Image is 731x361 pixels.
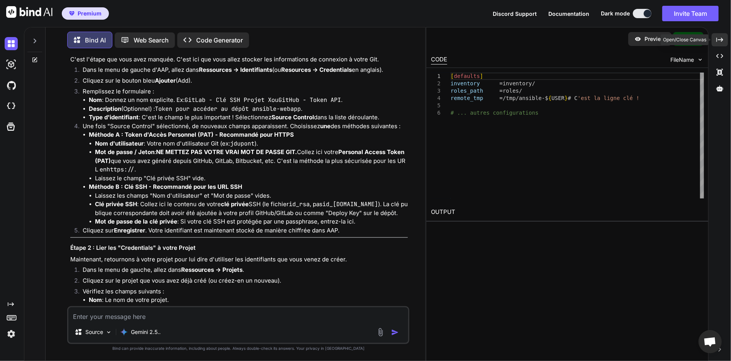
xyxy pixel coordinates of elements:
[155,105,301,113] code: Token pour accéder au dépôt ansible-webapp
[431,73,441,80] div: 1
[83,266,408,275] p: Dans le menu de gauche, allez dans .
[6,6,53,18] img: Bind AI
[480,73,483,79] span: ]
[271,114,314,121] strong: Source Control
[5,79,18,92] img: githubDark
[451,95,483,101] span: remote_tmp
[5,327,18,341] img: settings
[391,329,399,336] img: icon
[230,140,254,147] code: jdupont
[431,55,447,64] div: CODE
[83,87,408,96] p: Remplissez le formulaire :
[548,10,589,18] button: Documentation
[454,73,480,79] span: defaults
[376,328,385,337] img: attachment
[493,10,537,18] button: Discord Support
[289,200,310,208] code: id_rsa
[320,122,331,130] strong: une
[95,200,137,208] strong: Clé privée SSH
[278,96,341,104] code: GitHub - Token API
[451,80,480,86] span: inventory
[196,36,243,45] p: Code Generator
[500,88,503,94] span: =
[62,7,109,20] button: premiumPremium
[78,10,102,17] span: Premium
[431,80,441,87] div: 2
[181,266,243,273] strong: Ressources -> Projets
[114,227,145,234] strong: Enregistrer
[95,192,408,200] li: Laissez les champs "Nom d'utilisateur" et "Mot de passe" vides.
[699,330,722,353] div: Ouvrir le chat
[95,139,408,148] li: : Votre nom d'utilisateur Git (ex: ).
[451,73,454,79] span: [
[83,276,408,285] p: Cliquez sur le projet que vous avez déjà créé (ou créez-en un nouveau).
[89,105,408,114] li: (Optionnel) : .
[83,122,408,131] p: Une fois "Source Control" sélectionné, de nouveaux champs apparaissent. Choisissez des méthodes s...
[500,80,503,86] span: =
[89,296,408,305] li: : Le nom de votre projet.
[95,218,177,225] strong: Mot de passe de la clé privée
[5,100,18,113] img: cloudideIcon
[70,255,408,264] p: Maintenant, retournons à votre projet pour lui dire d'utiliser les identifiants que vous venez de...
[548,10,589,17] span: Documentation
[451,88,483,94] span: roles_path
[67,346,409,351] p: Bind can provide inaccurate information, including about people. Always double-check its answers....
[85,36,106,45] p: Bind AI
[5,37,18,50] img: darkChat
[503,80,535,86] span: inventory/
[105,329,112,336] img: Pick Models
[95,217,408,226] li: : Si votre clé SSH est protégée par une passphrase, entrez-la ici.
[95,148,154,156] strong: Mot de passe / Jeton
[601,10,630,17] span: Dark mode
[95,200,408,217] li: : Collez ici le contenu de votre SSH (le fichier , pas ). La clé publique correspondante doit avo...
[645,35,665,43] p: Preview
[431,109,441,117] div: 6
[85,328,103,336] p: Source
[426,203,708,221] h2: OUTPUT
[548,95,551,101] span: {
[89,305,408,314] li: : Assurez-vous qu'elle est correcte.
[5,58,18,71] img: darkAi-studio
[500,95,503,101] span: =
[131,328,161,336] p: Gemini 2.5..
[431,87,441,95] div: 3
[134,36,169,45] p: Web Search
[551,95,565,101] span: USER
[185,96,271,104] code: GitLab - Clé SSH Projet X
[156,148,297,156] strong: NE METTEZ PAS VOTRE VRAI MOT DE PASSE GIT.
[89,131,294,138] strong: Méthode A : Token d'Accès Personnel (PAT) - Recommandé pour HTTPS
[70,244,408,253] h3: Étape 2 : Lier les "Credentials" à votre Projet
[83,287,408,296] p: Vérifiez les champs suivants :
[89,96,102,103] strong: Nom
[697,56,704,63] img: chevron down
[661,34,709,45] div: Open/Close Canvas
[565,95,568,101] span: }
[662,6,719,21] button: Invite Team
[670,56,694,64] span: FileName
[221,200,249,208] strong: clé privée
[89,114,139,121] strong: Type d'identifiant
[95,174,408,183] li: Laissez le champ "Clé privée SSH" vide.
[107,166,134,173] code: https://
[95,148,404,164] strong: Personal Access Token (PAT)
[281,66,352,73] strong: Resources -> Credentials
[83,76,408,85] p: Cliquez sur le bouton bleu (Add).
[634,36,641,42] img: preview
[89,113,408,122] li: : C'est le champ le plus important ! Sélectionnez dans la liste déroulante.
[95,140,144,147] strong: Nom d'utilisateur
[89,105,121,112] strong: Description
[431,95,441,102] div: 4
[322,200,378,208] code: id_[DOMAIN_NAME]
[89,183,242,190] strong: Méthode B : Clé SSH - Recommandé pour les URL SSH
[89,296,102,303] strong: Nom
[83,66,408,75] p: Dans le menu de gauche d'AAP, allez dans (ou en anglais).
[89,96,408,105] li: : Donnez un nom explicite. Ex: ou .
[89,305,125,312] strong: Organisation
[69,11,75,16] img: premium
[70,55,408,64] p: C'est l'étape que vous avez manquée. C'est ici que vous allez stocker les informations de connexi...
[503,95,548,101] span: /tmp/ansible-$
[568,95,578,101] span: # C
[578,95,639,101] span: 'est la ligne clé !
[83,226,408,235] p: Cliquez sur . Votre identifiant est maintenant stocké de manière chiffrée dans AAP.
[503,88,522,94] span: roles/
